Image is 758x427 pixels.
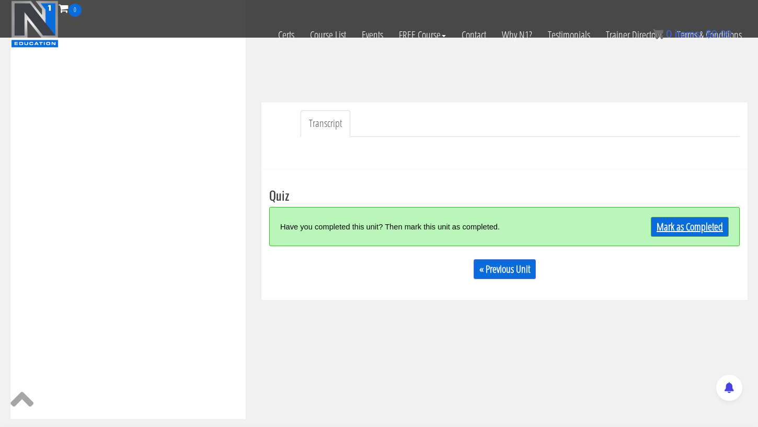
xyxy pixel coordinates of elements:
bdi: 0.00 [706,28,732,40]
a: Transcript [301,110,350,137]
div: Have you completed this unit? Then mark this unit as completed. [280,215,611,238]
a: Terms & Conditions [669,17,750,53]
span: $ [706,28,711,40]
a: 0 [59,1,82,15]
a: Events [354,17,391,53]
span: items: [675,28,703,40]
img: n1-education [11,1,59,48]
a: 0 items: $0.00 [653,28,732,40]
span: 0 [68,4,82,17]
a: Testimonials [540,17,598,53]
a: « Previous Unit [474,259,536,279]
a: Certs [270,17,302,53]
a: Why N1? [494,17,540,53]
span: 0 [666,28,672,40]
a: Course List [302,17,354,53]
a: FREE Course [391,17,454,53]
h3: Quiz [269,188,740,202]
a: Trainer Directory [598,17,669,53]
img: icon11.png [653,29,663,39]
a: Contact [454,17,494,53]
a: Mark as Completed [651,217,729,237]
